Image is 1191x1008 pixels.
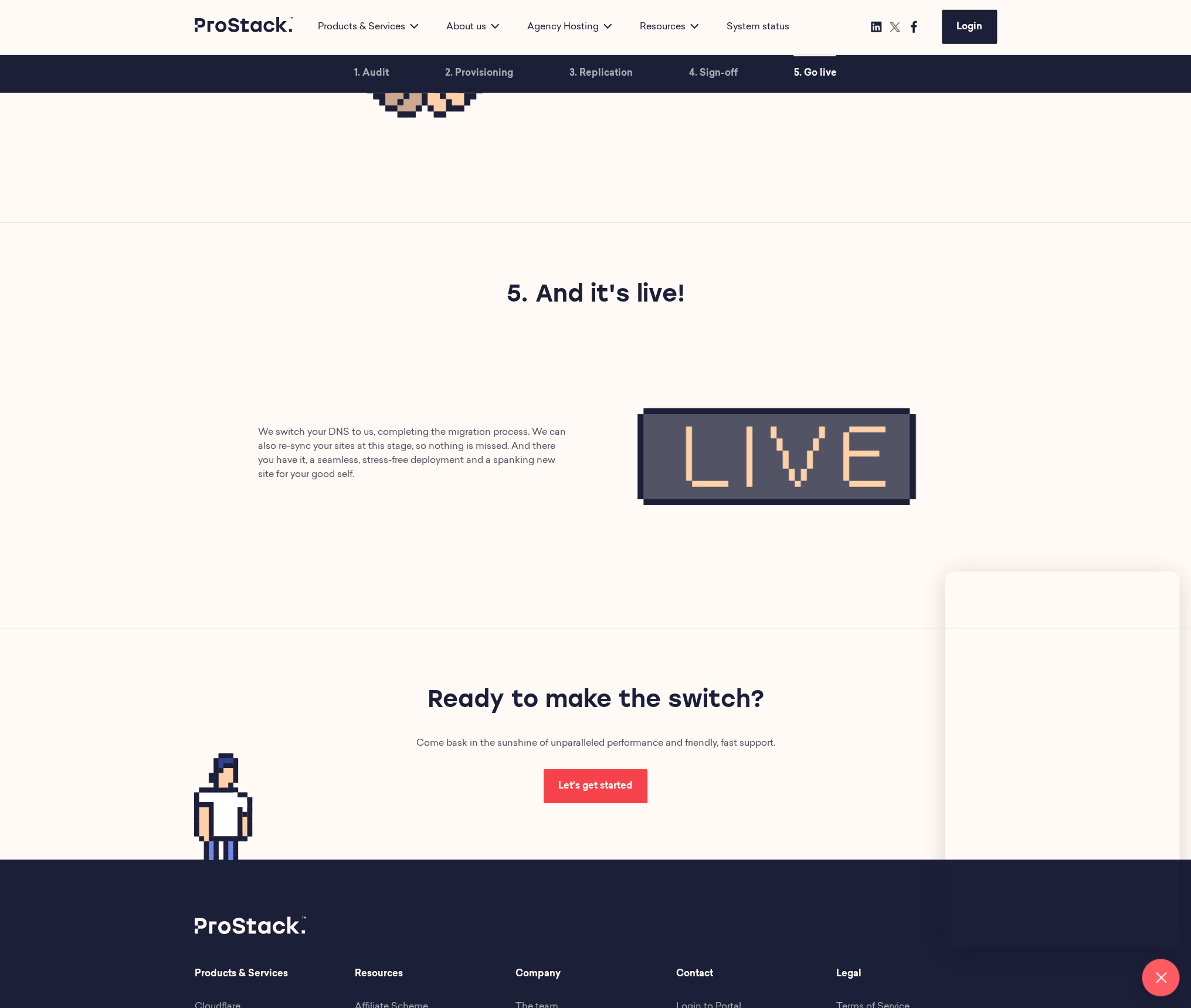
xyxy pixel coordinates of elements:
[727,20,789,34] a: System status
[569,55,633,92] a: 3. Replication
[956,22,982,32] span: Login
[355,736,836,750] p: Come bask in the sunshine of unparalleled performance and friendly, fast support.
[836,967,997,981] span: Legal
[794,55,837,92] a: 5. Go live
[544,769,647,803] a: Let's get started
[195,916,306,938] a: Prostack logo
[513,20,626,34] div: Agency Hosting
[307,279,884,312] h2: 5. And it's live!
[689,55,738,92] a: 4. Sign-off
[355,685,836,718] h2: Ready to make the switch?
[195,17,294,37] a: Prostack logo
[354,55,389,92] a: 1. Audit
[355,967,515,981] span: Resources
[626,20,712,34] div: Resources
[195,967,355,981] span: Products & Services
[676,967,836,981] span: Contact
[515,967,676,981] span: Company
[304,20,432,34] div: Products & Services
[432,20,513,34] div: About us
[258,425,572,482] p: We switch your DNS to us, completing the migration process. We can also re-sync your sites at thi...
[558,782,633,791] span: Let's get started
[445,55,513,92] a: 2. Provisioning
[942,10,997,44] a: Login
